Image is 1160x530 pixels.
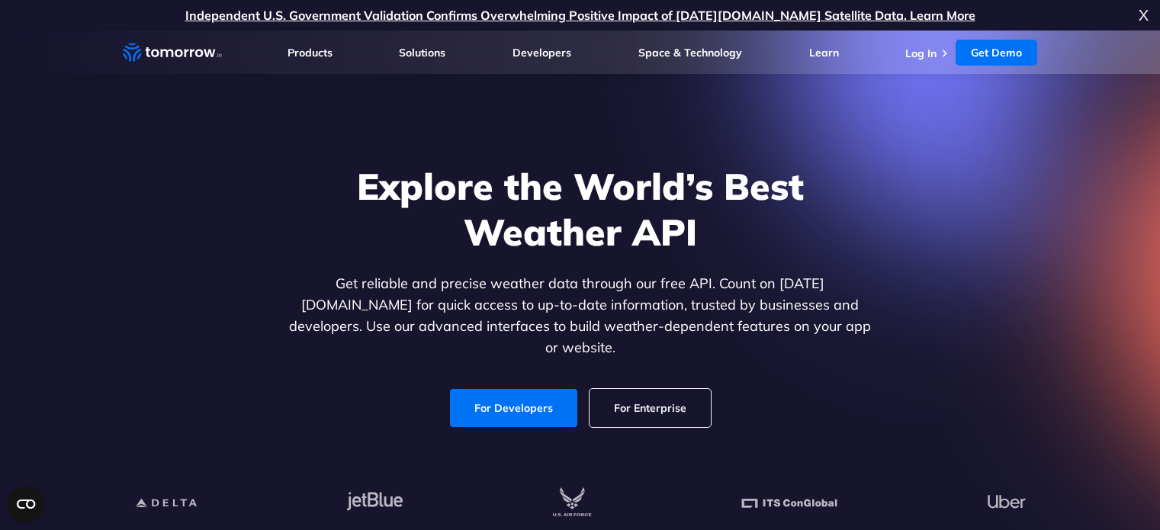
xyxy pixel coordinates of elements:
a: Independent U.S. Government Validation Confirms Overwhelming Positive Impact of [DATE][DOMAIN_NAM... [185,8,975,23]
p: Get reliable and precise weather data through our free API. Count on [DATE][DOMAIN_NAME] for quic... [286,273,875,358]
a: Home link [123,41,222,64]
a: Log In [905,47,937,60]
a: Get Demo [956,40,1037,66]
a: For Enterprise [590,389,711,427]
a: Developers [513,46,571,59]
a: Space & Technology [638,46,742,59]
a: For Developers [450,389,577,427]
a: Solutions [399,46,445,59]
button: Open CMP widget [8,486,44,522]
a: Products [288,46,333,59]
h1: Explore the World’s Best Weather API [286,163,875,255]
a: Learn [809,46,839,59]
